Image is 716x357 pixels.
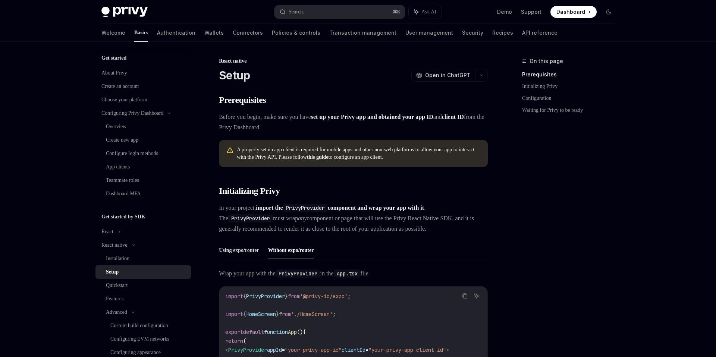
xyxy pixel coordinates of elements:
span: import [225,293,243,300]
span: '@privy-io/expo' [300,293,348,300]
div: Overview [106,122,126,131]
a: Quickstart [95,279,191,292]
a: Demo [497,8,512,16]
div: Setup [106,268,119,277]
a: Security [462,24,483,42]
span: "your-privy-app-client-id" [368,347,446,353]
span: ; [333,311,336,317]
a: Dashboard MFA [95,187,191,200]
span: appId [267,347,282,353]
a: Configuring EVM networks [95,332,191,346]
span: { [243,293,246,300]
button: Toggle dark mode [603,6,615,18]
a: Features [95,292,191,306]
div: Choose your platform [101,95,147,104]
span: () [297,329,303,335]
svg: Warning [226,147,234,154]
span: function [264,329,288,335]
div: Configuring appearance [110,348,161,357]
a: Transaction management [329,24,396,42]
span: import [225,311,243,317]
span: Before you begin, make sure you have and from the Privy Dashboard. [219,112,488,133]
a: Policies & controls [272,24,320,42]
a: API reference [522,24,558,42]
a: Create an account [95,80,191,93]
div: Configuring EVM networks [110,335,169,344]
div: React native [219,57,488,65]
div: About Privy [101,69,127,78]
a: Create new app [95,133,191,147]
div: Teammate roles [106,176,139,185]
div: Create an account [101,82,139,91]
button: Open in ChatGPT [411,69,475,82]
a: Configure login methods [95,147,191,160]
span: Initializing Privy [219,185,280,197]
button: Ask AI [472,291,481,301]
span: export [225,329,243,335]
a: Teammate roles [95,174,191,187]
div: React [101,227,113,236]
span: In your project, . The must wrap component or page that will use the Privy React Native SDK, and ... [219,203,488,234]
span: ⌘ K [393,9,401,15]
a: client ID [442,114,464,120]
a: Waiting for Privy to be ready [522,104,621,116]
span: Ask AI [421,8,436,16]
span: ; [348,293,351,300]
span: clientId [342,347,365,353]
a: Connectors [233,24,263,42]
a: Installation [95,252,191,265]
span: default [243,329,264,335]
span: } [276,311,279,317]
a: App clients [95,160,191,174]
a: Setup [95,265,191,279]
span: return [225,338,243,344]
a: Choose your platform [95,93,191,107]
h1: Setup [219,69,250,82]
code: App.tsx [334,269,361,278]
span: A properly set up app client is required for mobile apps and other non-web platforms to allow you... [237,146,480,161]
span: from [288,293,300,300]
img: dark logo [101,7,148,17]
a: User management [405,24,453,42]
div: Dashboard MFA [106,189,141,198]
span: App [288,329,297,335]
span: = [365,347,368,353]
div: Search... [289,7,307,16]
a: Initializing Privy [522,80,621,92]
a: Custom build configuration [95,319,191,332]
div: Installation [106,254,129,263]
span: On this page [530,57,563,66]
button: Without expo/router [268,241,314,259]
span: from [279,311,291,317]
a: Basics [134,24,148,42]
a: set up your Privy app and obtained your app ID [311,114,433,120]
span: "your-privy-app-id" [285,347,342,353]
span: { [303,329,306,335]
a: this guide [307,154,329,160]
span: > [446,347,449,353]
span: Dashboard [556,8,585,16]
span: Open in ChatGPT [425,72,471,79]
div: App clients [106,162,130,171]
span: = [282,347,285,353]
a: Recipes [492,24,513,42]
span: HomeScreen [246,311,276,317]
div: Custom build configuration [110,321,168,330]
a: Dashboard [550,6,597,18]
span: PrivyProvider [246,293,285,300]
a: Support [521,8,541,16]
div: Configuring Privy Dashboard [101,109,163,118]
h5: Get started [101,54,126,63]
code: PrivyProvider [283,204,328,212]
span: ( [243,338,246,344]
div: Features [106,294,123,303]
button: Copy the contents from the code block [460,291,470,301]
div: Quickstart [106,281,128,290]
div: React native [101,241,128,250]
button: Using expo/router [219,241,259,259]
a: About Privy [95,66,191,80]
span: } [285,293,288,300]
a: Overview [95,120,191,133]
span: < [225,347,228,353]
a: Configuration [522,92,621,104]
